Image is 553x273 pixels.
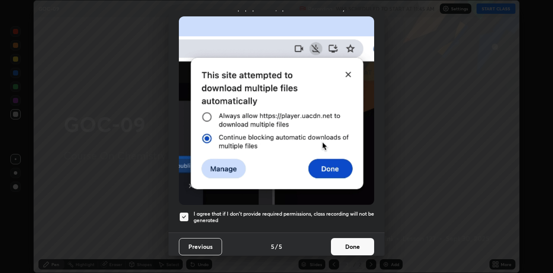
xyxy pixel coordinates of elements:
h5: I agree that if I don't provide required permissions, class recording will not be generated [194,210,374,224]
h4: 5 [271,242,274,251]
button: Done [331,238,374,255]
h4: 5 [279,242,282,251]
img: downloads-permission-blocked.gif [179,16,374,205]
button: Previous [179,238,222,255]
h4: / [275,242,278,251]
